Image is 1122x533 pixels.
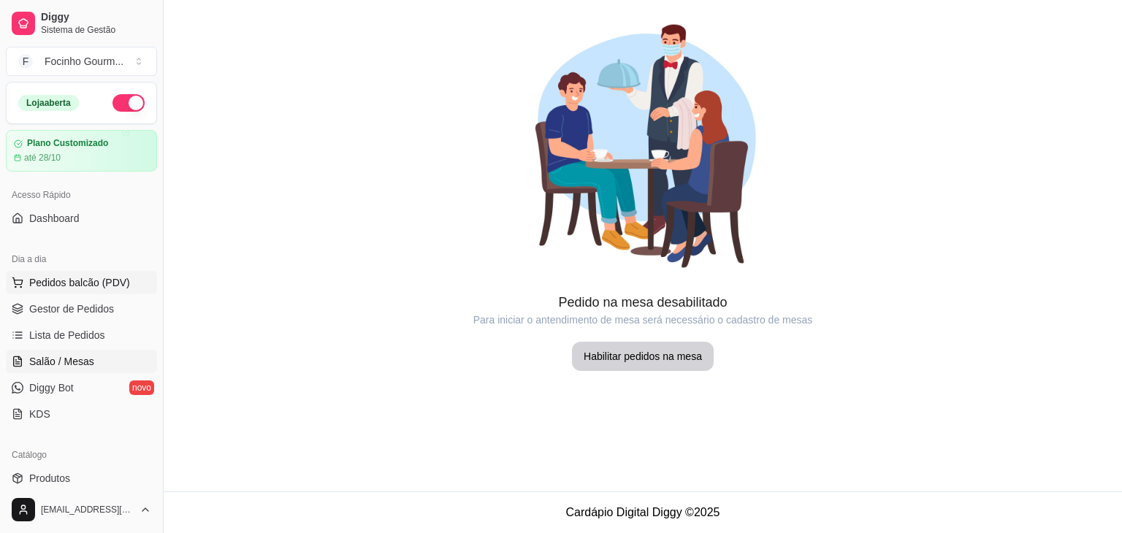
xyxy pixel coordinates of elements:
[24,152,61,164] article: até 28/10
[45,54,123,69] div: Focinho Gourm ...
[112,94,145,112] button: Alterar Status
[29,380,74,395] span: Diggy Bot
[29,328,105,342] span: Lista de Pedidos
[29,302,114,316] span: Gestor de Pedidos
[18,54,33,69] span: F
[6,271,157,294] button: Pedidos balcão (PDV)
[29,354,94,369] span: Salão / Mesas
[6,376,157,399] a: Diggy Botnovo
[6,130,157,172] a: Plano Customizadoaté 28/10
[6,207,157,230] a: Dashboard
[41,24,151,36] span: Sistema de Gestão
[41,11,151,24] span: Diggy
[6,297,157,321] a: Gestor de Pedidos
[164,292,1122,312] article: Pedido na mesa desabilitado
[6,47,157,76] button: Select a team
[6,402,157,426] a: KDS
[6,248,157,271] div: Dia a dia
[29,471,70,486] span: Produtos
[41,504,134,515] span: [EMAIL_ADDRESS][DOMAIN_NAME]
[164,491,1122,533] footer: Cardápio Digital Diggy © 2025
[6,323,157,347] a: Lista de Pedidos
[6,467,157,490] a: Produtos
[29,211,80,226] span: Dashboard
[6,443,157,467] div: Catálogo
[6,6,157,41] a: DiggySistema de Gestão
[164,312,1122,327] article: Para iniciar o antendimento de mesa será necessário o cadastro de mesas
[29,275,130,290] span: Pedidos balcão (PDV)
[29,407,50,421] span: KDS
[6,183,157,207] div: Acesso Rápido
[572,342,714,371] button: Habilitar pedidos na mesa
[27,138,108,149] article: Plano Customizado
[18,95,79,111] div: Loja aberta
[6,492,157,527] button: [EMAIL_ADDRESS][DOMAIN_NAME]
[6,350,157,373] a: Salão / Mesas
